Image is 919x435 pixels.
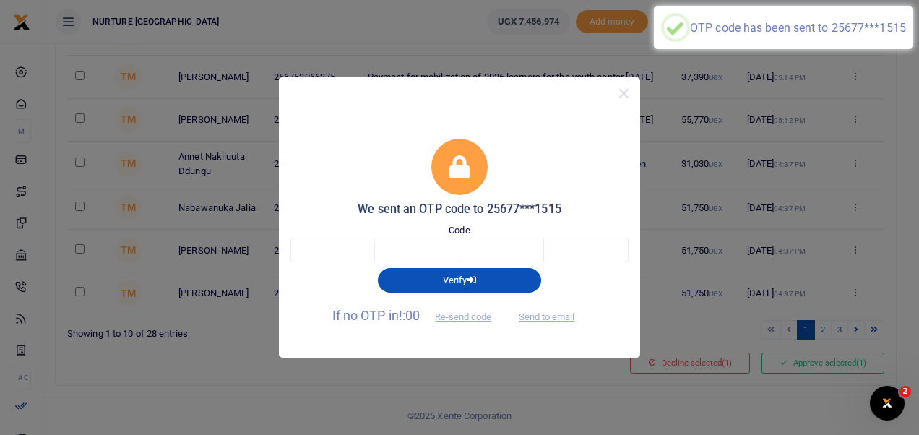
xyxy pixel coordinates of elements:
h5: We sent an OTP code to 25677***1515 [290,202,629,217]
button: Close [613,83,634,104]
div: OTP code has been sent to 25677***1515 [690,21,906,35]
span: If no OTP in [332,308,504,323]
iframe: Intercom live chat [870,386,905,421]
label: Code [449,223,470,238]
span: !:00 [399,308,420,323]
span: 2 [899,386,911,397]
button: Verify [378,268,541,293]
